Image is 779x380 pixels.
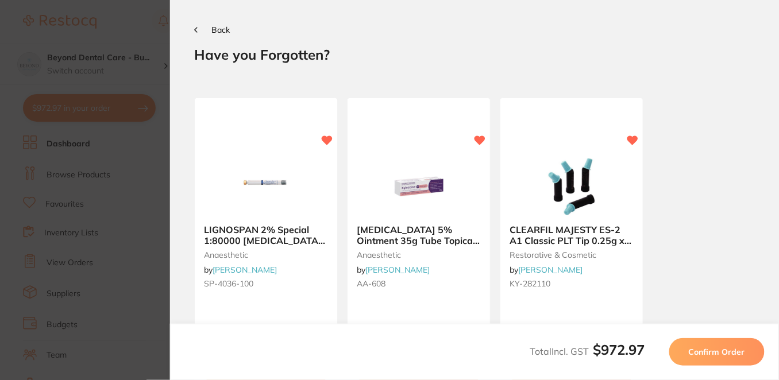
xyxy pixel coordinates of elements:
small: KY-282110 [510,279,634,288]
img: CLEARFIL MAJESTY ES-2 A1 Classic PLT Tip 0.25g x 20 [534,158,609,215]
button: Back [194,25,230,34]
img: LIGNOSPAN 2% Special 1:80000 adrenalin 2.2ml 2xBox 50 [229,158,303,215]
small: anaesthetic [204,250,328,259]
span: by [204,265,277,275]
h2: Have you Forgotten? [194,46,755,63]
p: $55.00 [357,323,481,336]
b: XYLOCAINE 5% Ointment 35g Tube Topical Anaesthetic [357,224,481,246]
span: Confirm Order [689,347,745,357]
small: AA-608 [357,279,481,288]
img: XYLOCAINE 5% Ointment 35g Tube Topical Anaesthetic [381,158,456,215]
small: restorative & cosmetic [510,250,634,259]
b: LIGNOSPAN 2% Special 1:80000 adrenalin 2.2ml 2xBox 50 [204,224,328,246]
a: [PERSON_NAME] [365,265,430,275]
span: Back [211,25,230,35]
small: anaesthetic [357,250,481,259]
a: [PERSON_NAME] [213,265,277,275]
span: by [510,265,583,275]
p: $93.64 [510,323,634,336]
button: Confirm Order [669,338,765,366]
a: [PERSON_NAME] [518,265,583,275]
small: SP-4036-100 [204,279,328,288]
span: Total Incl. GST [530,346,645,357]
p: $210.91 [204,323,328,336]
span: by [357,265,430,275]
b: $972.97 [593,341,645,358]
b: CLEARFIL MAJESTY ES-2 A1 Classic PLT Tip 0.25g x 20 [510,224,634,246]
